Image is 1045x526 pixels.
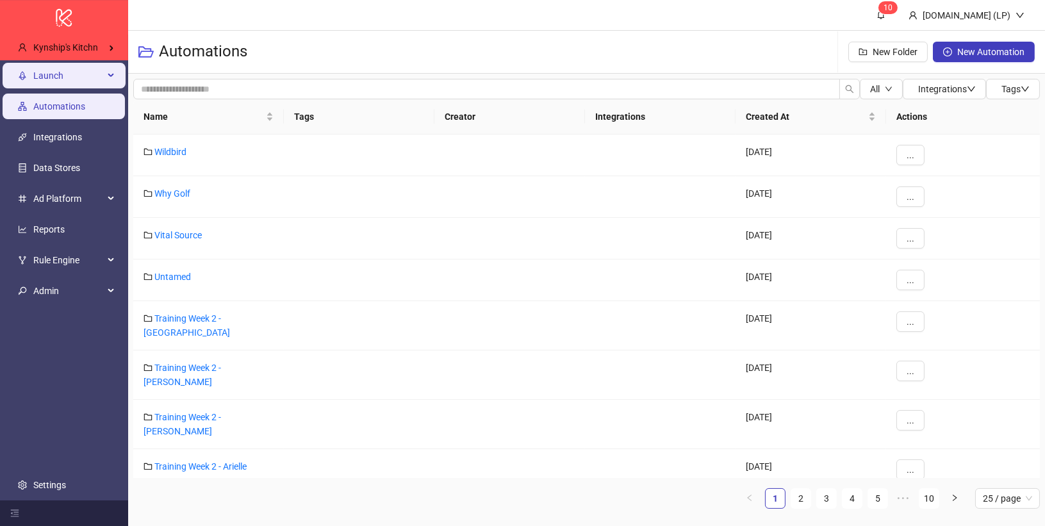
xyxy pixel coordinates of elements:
button: Tagsdown [986,79,1040,99]
a: 10 [919,489,939,508]
span: ••• [893,488,914,509]
li: 2 [791,488,811,509]
h3: Automations [159,42,247,62]
span: ... [907,192,914,202]
span: number [18,194,27,203]
li: 10 [919,488,939,509]
span: ... [907,366,914,376]
span: Created At [746,110,866,124]
div: [DATE] [736,135,886,176]
span: All [870,84,880,94]
a: Training Week 2 - [PERSON_NAME] [144,363,221,387]
a: Data Stores [33,163,80,173]
span: fork [18,256,27,265]
span: folder [144,272,152,281]
span: user [909,11,917,20]
a: Why Golf [154,188,190,199]
th: Tags [284,99,434,135]
a: 1 [766,489,785,508]
span: folder [144,363,152,372]
span: ... [907,275,914,285]
button: ... [896,186,925,207]
span: right [951,494,959,502]
a: 4 [843,489,862,508]
button: Integrationsdown [903,79,986,99]
span: Admin [33,278,104,304]
th: Created At [736,99,886,135]
li: Previous Page [739,488,760,509]
span: Rule Engine [33,247,104,273]
span: plus-circle [943,47,952,56]
span: folder [144,189,152,198]
span: folder [144,147,152,156]
button: New Folder [848,42,928,62]
div: [DATE] [736,259,886,301]
span: folder-open [138,44,154,60]
span: key [18,286,27,295]
span: left [746,494,753,502]
div: [DATE] [736,400,886,449]
span: New Automation [957,47,1024,57]
a: Integrations [33,132,82,142]
div: [DATE] [736,449,886,491]
span: search [845,85,854,94]
span: New Folder [873,47,917,57]
li: Next Page [944,488,965,509]
button: ... [896,410,925,431]
li: 4 [842,488,862,509]
span: ... [907,316,914,327]
a: Settings [33,480,66,490]
span: Integrations [918,84,976,94]
div: [DOMAIN_NAME] (LP) [917,8,1016,22]
button: right [944,488,965,509]
th: Name [133,99,284,135]
li: Next 5 Pages [893,488,914,509]
span: 1 [884,3,888,12]
button: ... [896,361,925,381]
span: ... [907,150,914,160]
button: ... [896,228,925,249]
span: ... [907,233,914,243]
a: Training Week 2 - Arielle [154,461,247,472]
li: 1 [765,488,786,509]
a: Automations [33,101,85,111]
span: down [1021,85,1030,94]
span: Name [144,110,263,124]
button: Alldown [860,79,903,99]
span: folder [144,462,152,471]
span: down [1016,11,1024,20]
span: Launch [33,63,104,88]
a: 2 [791,489,810,508]
a: Reports [33,224,65,234]
li: 5 [868,488,888,509]
a: Vital Source [154,230,202,240]
span: Tags [1001,84,1030,94]
a: Untamed [154,272,191,282]
div: [DATE] [736,350,886,400]
th: Actions [886,99,1040,135]
span: folder [144,314,152,323]
li: 3 [816,488,837,509]
a: Training Week 2 - [PERSON_NAME] [144,412,221,436]
span: rocket [18,71,27,80]
button: ... [896,459,925,480]
th: Integrations [585,99,736,135]
div: Page Size [975,488,1040,509]
sup: 10 [878,1,898,14]
span: folder-add [859,47,868,56]
th: Creator [434,99,585,135]
button: ... [896,145,925,165]
span: Ad Platform [33,186,104,211]
span: folder [144,413,152,422]
span: 25 / page [983,489,1032,508]
a: 3 [817,489,836,508]
div: [DATE] [736,218,886,259]
div: [DATE] [736,301,886,350]
span: Kynship's Kitchn [33,42,98,53]
button: ... [896,311,925,332]
span: down [885,85,893,93]
button: left [739,488,760,509]
span: menu-fold [10,509,19,518]
span: ... [907,415,914,425]
span: folder [144,231,152,240]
